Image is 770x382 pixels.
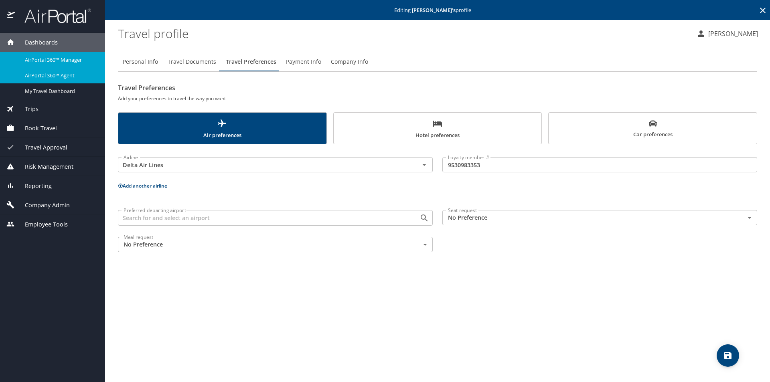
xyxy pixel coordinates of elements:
div: scrollable force tabs example [118,112,757,144]
span: My Travel Dashboard [25,87,95,95]
div: Profile [118,52,757,71]
span: AirPortal 360™ Agent [25,72,95,79]
h1: Travel profile [118,21,690,46]
button: [PERSON_NAME] [693,26,761,41]
span: AirPortal 360™ Manager [25,56,95,64]
img: icon-airportal.png [7,8,16,24]
button: save [717,344,739,367]
span: Hotel preferences [338,119,537,140]
span: Reporting [15,182,52,190]
span: Company Info [331,57,368,67]
span: Travel Approval [15,143,67,152]
span: Travel Preferences [226,57,276,67]
p: [PERSON_NAME] [706,29,758,38]
button: Open [419,212,430,224]
h6: Add your preferences to travel the way you want [118,94,757,103]
span: Employee Tools [15,220,68,229]
span: Book Travel [15,124,57,133]
span: Air preferences [123,119,322,140]
span: Travel Documents [168,57,216,67]
input: Search for and select an airport [120,212,407,223]
strong: [PERSON_NAME] 's [412,6,456,14]
p: Editing profile [107,8,768,13]
div: No Preference [118,237,433,252]
span: Payment Info [286,57,321,67]
img: airportal-logo.png [16,8,91,24]
span: Trips [15,105,38,113]
span: Dashboards [15,38,58,47]
input: Select an Airline [120,160,407,170]
div: No Preference [442,210,757,225]
span: Risk Management [15,162,73,171]
button: Open [419,159,430,170]
h2: Travel Preferences [118,81,757,94]
span: Car preferences [553,119,752,139]
span: Company Admin [15,201,70,210]
span: Personal Info [123,57,158,67]
button: Add another airline [118,182,167,189]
